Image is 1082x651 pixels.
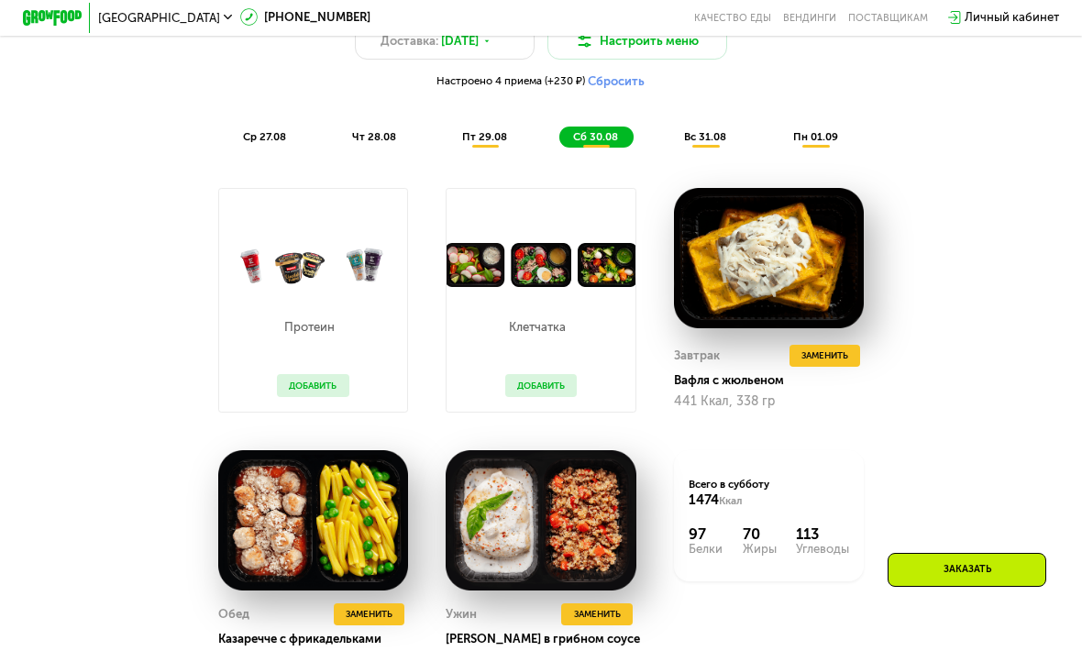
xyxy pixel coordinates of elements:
[218,632,421,646] div: Казаречче с фрикадельками
[243,130,286,143] span: ср 27.08
[689,525,723,544] div: 97
[783,12,836,24] a: Вендинги
[547,23,728,59] button: Настроить меню
[674,394,865,409] div: 441 Ккал, 338 гр
[796,525,849,544] div: 113
[573,130,618,143] span: сб 30.08
[694,12,771,24] a: Качество еды
[446,603,477,626] div: Ужин
[789,345,860,368] button: Заменить
[352,130,396,143] span: чт 28.08
[446,632,648,646] div: [PERSON_NAME] в грибном соусе
[381,32,438,50] span: Доставка:
[719,494,743,507] span: Ккал
[796,543,849,555] div: Углеводы
[689,543,723,555] div: Белки
[441,32,479,50] span: [DATE]
[462,130,507,143] span: пт 29.08
[240,8,370,27] a: [PHONE_NUMBER]
[98,12,220,24] span: [GEOGRAPHIC_DATA]
[793,130,838,143] span: пн 01.09
[588,74,645,89] button: Сбросить
[684,130,726,143] span: вс 31.08
[888,553,1046,587] div: Заказать
[505,374,577,397] button: Добавить
[848,12,928,24] div: поставщикам
[743,543,777,555] div: Жиры
[801,348,848,363] span: Заменить
[689,477,849,510] div: Всего в субботу
[277,321,341,333] p: Протеин
[505,321,569,333] p: Клетчатка
[965,8,1059,27] div: Личный кабинет
[334,603,404,626] button: Заменить
[674,345,720,368] div: Завтрак
[277,374,348,397] button: Добавить
[743,525,777,544] div: 70
[561,603,632,626] button: Заменить
[674,373,877,388] div: Вафля с жюльеном
[689,491,719,508] span: 1474
[346,607,392,622] span: Заменить
[218,603,249,626] div: Обед
[574,607,621,622] span: Заменить
[436,76,585,86] span: Настроено 4 приема (+230 ₽)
